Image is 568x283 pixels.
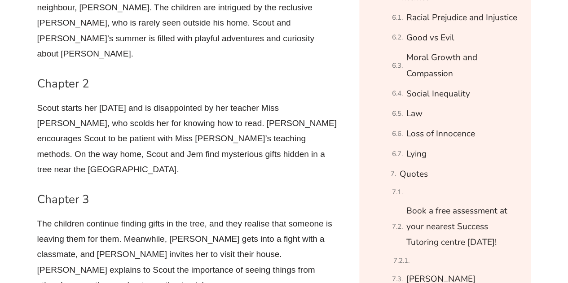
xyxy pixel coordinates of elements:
a: Law [406,106,423,122]
a: Moral Growth and Compassion [406,50,520,82]
a: Lying [406,146,427,162]
a: Book a free assessment at your nearest Success Tutoring centre [DATE]! [406,203,520,251]
a: Social Inequality [406,86,470,102]
h3: Chapter 3 [37,192,338,207]
h3: Chapter 2 [37,76,338,91]
a: Quotes [400,166,428,182]
a: Loss of Innocence [406,126,475,142]
a: Good vs Evil [406,30,454,46]
a: Racial Prejudice and Injustice [406,10,517,26]
p: Scout starts her [DATE] and is disappointed by her teacher Miss [PERSON_NAME], who scolds her for... [37,100,338,177]
iframe: Chat Widget [418,182,568,283]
